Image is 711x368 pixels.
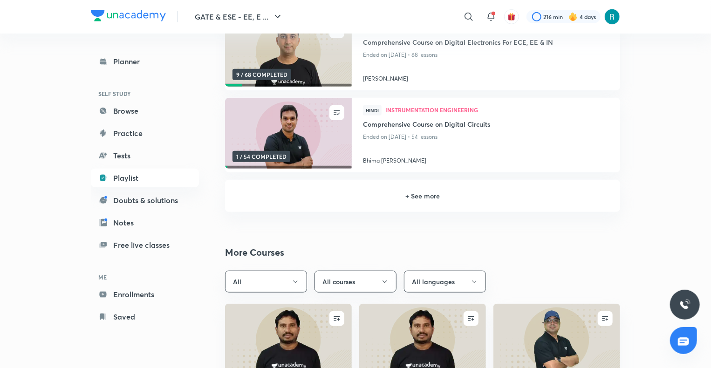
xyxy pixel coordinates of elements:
[363,131,609,143] p: Ended on [DATE] • 54 lessons
[385,107,609,113] span: Instrumentation Engineering
[363,105,382,116] span: Hindi
[225,271,307,293] button: All
[91,52,199,71] a: Planner
[91,307,199,326] a: Saved
[91,191,199,210] a: Doubts & solutions
[91,10,166,24] a: Company Logo
[568,12,578,21] img: streak
[91,86,199,102] h6: SELF STUDY
[91,213,199,232] a: Notes
[189,7,289,26] button: GATE & ESE - EE, E ...
[236,191,609,201] h6: + See more
[91,10,166,21] img: Company Logo
[224,15,353,88] img: new-thumbnail
[225,245,620,259] h2: More Courses
[232,151,290,162] span: 1 / 54 COMPLETED
[404,271,486,293] button: All languages
[225,98,352,172] a: new-thumbnail1 / 54 COMPLETED
[385,107,609,114] a: Instrumentation Engineering
[507,13,516,21] img: avatar
[604,9,620,25] img: AaDeeTri
[363,49,609,61] p: Ended on [DATE] • 68 lessons
[224,97,353,170] img: new-thumbnail
[363,37,609,49] a: Comprehensive Course on Digital Electronics For ECE, EE & IN
[91,169,199,187] a: Playlist
[363,153,609,165] a: Bhima [PERSON_NAME]
[225,16,352,90] a: new-thumbnail9 / 68 COMPLETED
[232,69,291,80] span: 9 / 68 COMPLETED
[679,299,690,310] img: ttu
[363,119,609,131] a: Comprehensive Course on Digital Circuits
[91,146,199,165] a: Tests
[314,271,397,293] button: All courses
[91,269,199,285] h6: ME
[91,102,199,120] a: Browse
[91,124,199,143] a: Practice
[91,236,199,254] a: Free live classes
[504,9,519,24] button: avatar
[363,71,609,83] a: [PERSON_NAME]
[91,285,199,304] a: Enrollments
